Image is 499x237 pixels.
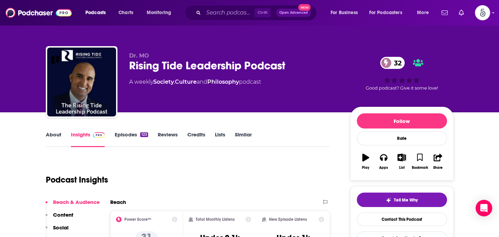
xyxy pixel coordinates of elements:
[158,131,178,147] a: Reviews
[362,166,369,170] div: Play
[215,131,225,147] a: Lists
[196,217,235,222] h2: Total Monthly Listens
[46,175,108,185] h1: Podcast Insights
[93,132,105,138] img: Podchaser Pro
[475,5,490,20] span: Logged in as Spiral5-G2
[279,11,308,14] span: Open Advanced
[387,57,405,69] span: 32
[357,149,375,174] button: Play
[53,212,73,218] p: Content
[369,8,402,18] span: For Podcasters
[204,7,254,18] input: Search podcasts, credits, & more...
[124,217,151,222] h2: Power Score™
[433,166,443,170] div: Share
[412,166,428,170] div: Bookmark
[118,8,133,18] span: Charts
[475,5,490,20] img: User Profile
[147,8,171,18] span: Monitoring
[175,79,197,85] a: Culture
[187,131,205,147] a: Credits
[46,131,61,147] a: About
[140,132,148,137] div: 123
[110,199,126,205] h2: Reach
[412,7,437,18] button: open menu
[45,224,69,237] button: Social
[417,8,429,18] span: More
[476,200,492,216] div: Open Intercom Messenger
[357,131,447,145] div: Rate
[439,7,450,19] a: Show notifications dropdown
[85,8,106,18] span: Podcasts
[394,197,418,203] span: Tell Me Why
[142,7,180,18] button: open menu
[6,6,72,19] img: Podchaser - Follow, Share and Rate Podcasts
[326,7,366,18] button: open menu
[357,113,447,128] button: Follow
[276,9,311,17] button: Open AdvancedNew
[380,57,405,69] a: 32
[456,7,467,19] a: Show notifications dropdown
[235,131,252,147] a: Similar
[350,52,454,95] div: 32Good podcast? Give it some love!
[114,7,137,18] a: Charts
[357,193,447,207] button: tell me why sparkleTell Me Why
[375,149,393,174] button: Apps
[379,166,388,170] div: Apps
[81,7,115,18] button: open menu
[366,85,438,91] span: Good podcast? Give it some love!
[45,199,100,212] button: Reach & Audience
[207,79,239,85] a: Philosophy
[331,8,358,18] span: For Business
[365,7,412,18] button: open menu
[429,149,447,174] button: Share
[393,149,410,174] button: List
[114,131,148,147] a: Episodes123
[174,79,175,85] span: ,
[129,78,261,86] div: A weekly podcast
[386,197,391,203] img: tell me why sparkle
[53,224,69,231] p: Social
[53,199,100,205] p: Reach & Audience
[45,212,73,224] button: Content
[254,8,271,17] span: Ctrl K
[153,79,174,85] a: Society
[475,5,490,20] button: Show profile menu
[269,217,307,222] h2: New Episode Listens
[47,48,116,116] img: Rising Tide Leadership Podcast
[399,166,405,170] div: List
[197,79,207,85] span: and
[71,131,105,147] a: InsightsPodchaser Pro
[357,213,447,226] a: Contact This Podcast
[411,149,429,174] button: Bookmark
[129,52,149,59] span: Dr. MO
[298,4,311,11] span: New
[191,5,323,21] div: Search podcasts, credits, & more...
